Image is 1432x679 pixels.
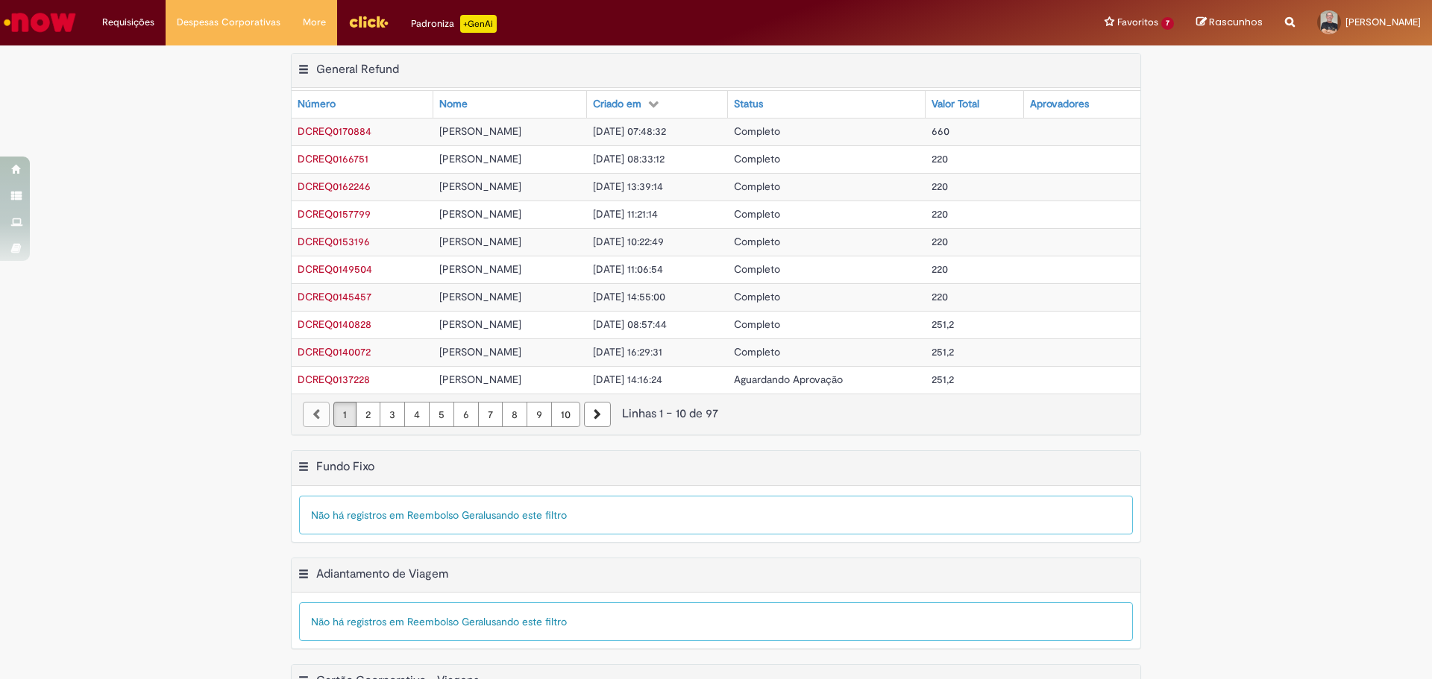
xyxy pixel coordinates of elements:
[298,235,370,248] span: DCREQ0153196
[298,290,371,303] a: Abrir Registro: DCREQ0145457
[380,402,405,427] a: Página 3
[298,373,370,386] a: Abrir Registro: DCREQ0137228
[316,459,374,474] h2: Fundo Fixo
[298,180,371,193] span: DCREQ0162246
[527,402,552,427] a: Página 9
[439,262,521,276] span: [PERSON_NAME]
[177,15,280,30] span: Despesas Corporativas
[298,290,371,303] span: DCREQ0145457
[298,318,371,331] a: Abrir Registro: DCREQ0140828
[734,124,780,138] span: Completo
[932,262,948,276] span: 220
[486,508,567,522] span: usando este filtro
[932,124,949,138] span: 660
[584,402,611,427] a: Próxima página
[593,345,662,359] span: [DATE] 16:29:31
[411,15,497,33] div: Padroniza
[932,345,954,359] span: 251,2
[439,152,521,165] span: [PERSON_NAME]
[439,290,521,303] span: [PERSON_NAME]
[932,97,979,112] div: Valor Total
[460,15,497,33] p: +GenAi
[333,402,357,427] a: Página 1
[734,97,763,112] div: Status
[1345,16,1421,28] span: [PERSON_NAME]
[593,180,663,193] span: [DATE] 13:39:14
[932,290,948,303] span: 220
[298,152,368,165] a: Abrir Registro: DCREQ0166751
[298,262,372,276] span: DCREQ0149504
[298,345,371,359] a: Abrir Registro: DCREQ0140072
[298,345,371,359] span: DCREQ0140072
[439,235,521,248] span: [PERSON_NAME]
[303,405,1129,423] div: Linhas 1 − 10 de 97
[593,318,667,331] span: [DATE] 08:57:44
[299,602,1133,641] div: Não há registros em Reembolso Geral
[551,402,580,427] a: Página 10
[298,124,371,138] a: Abrir Registro: DCREQ0170884
[439,124,521,138] span: [PERSON_NAME]
[932,207,948,221] span: 220
[593,235,664,248] span: [DATE] 10:22:49
[734,235,780,248] span: Completo
[292,394,1140,435] nav: paginação
[298,152,368,165] span: DCREQ0166751
[734,180,780,193] span: Completo
[593,97,641,112] div: Criado em
[298,235,370,248] a: Abrir Registro: DCREQ0153196
[593,152,665,165] span: [DATE] 08:33:12
[502,402,527,427] a: Página 8
[734,207,780,221] span: Completo
[734,318,780,331] span: Completo
[439,180,521,193] span: [PERSON_NAME]
[593,262,663,276] span: [DATE] 11:06:54
[298,207,371,221] span: DCREQ0157799
[429,402,454,427] a: Página 5
[316,62,399,77] h2: General Refund
[1196,16,1263,30] a: Rascunhos
[298,318,371,331] span: DCREQ0140828
[453,402,479,427] a: Página 6
[593,124,666,138] span: [DATE] 07:48:32
[303,15,326,30] span: More
[102,15,154,30] span: Requisições
[439,345,521,359] span: [PERSON_NAME]
[439,373,521,386] span: [PERSON_NAME]
[734,262,780,276] span: Completo
[932,318,954,331] span: 251,2
[404,402,430,427] a: Página 4
[316,566,448,581] h2: Adiantamento de Viagem
[439,207,521,221] span: [PERSON_NAME]
[298,207,371,221] a: Abrir Registro: DCREQ0157799
[593,373,662,386] span: [DATE] 14:16:24
[486,615,567,628] span: usando este filtro
[298,459,310,479] button: Fundo Fixo Menu de contexto
[439,97,468,112] div: Nome
[298,124,371,138] span: DCREQ0170884
[298,262,372,276] a: Abrir Registro: DCREQ0149504
[593,290,665,303] span: [DATE] 14:55:00
[932,180,948,193] span: 220
[932,152,948,165] span: 220
[1117,15,1158,30] span: Favoritos
[734,290,780,303] span: Completo
[298,566,310,586] button: Adiantamento de Viagem Menu de contexto
[298,62,310,81] button: General Refund Menu de contexto
[299,496,1133,534] div: Não há registros em Reembolso Geral
[593,207,658,221] span: [DATE] 11:21:14
[356,402,380,427] a: Página 2
[734,373,843,386] span: Aguardando Aprovação
[734,152,780,165] span: Completo
[1,7,78,37] img: ServiceNow
[478,402,503,427] a: Página 7
[1030,97,1089,112] div: Aprovadores
[932,235,948,248] span: 220
[734,345,780,359] span: Completo
[1209,15,1263,29] span: Rascunhos
[298,373,370,386] span: DCREQ0137228
[439,318,521,331] span: [PERSON_NAME]
[932,373,954,386] span: 251,2
[298,180,371,193] a: Abrir Registro: DCREQ0162246
[298,97,336,112] div: Número
[348,10,389,33] img: click_logo_yellow_360x200.png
